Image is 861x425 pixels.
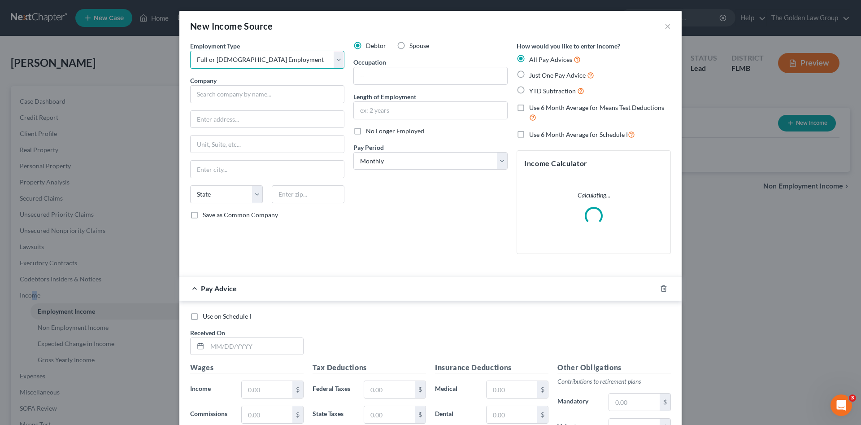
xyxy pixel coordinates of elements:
[191,161,344,178] input: Enter city...
[203,312,251,320] span: Use on Schedule I
[313,362,426,373] h5: Tax Deductions
[517,41,620,51] label: How would you like to enter income?
[435,362,548,373] h5: Insurance Deductions
[529,56,572,63] span: All Pay Advices
[364,381,415,398] input: 0.00
[660,394,670,411] div: $
[524,191,663,200] p: Calculating...
[190,77,217,84] span: Company
[354,102,507,119] input: ex: 2 years
[353,57,386,67] label: Occupation
[529,71,586,79] span: Just One Pay Advice
[524,158,663,169] h5: Income Calculator
[190,362,304,373] h5: Wages
[186,406,237,424] label: Commissions
[308,381,359,399] label: Federal Taxes
[366,42,386,49] span: Debtor
[190,385,211,392] span: Income
[849,394,856,402] span: 3
[415,381,426,398] div: $
[364,406,415,423] input: 0.00
[557,362,671,373] h5: Other Obligations
[190,329,225,337] span: Received On
[353,144,384,151] span: Pay Period
[190,20,273,32] div: New Income Source
[430,406,482,424] label: Dental
[201,284,237,293] span: Pay Advice
[529,87,576,95] span: YTD Subtraction
[242,381,292,398] input: 0.00
[831,394,852,416] iframe: Intercom live chat
[537,406,548,423] div: $
[487,406,537,423] input: 0.00
[190,42,240,50] span: Employment Type
[353,92,416,101] label: Length of Employment
[529,131,628,138] span: Use 6 Month Average for Schedule I
[665,21,671,31] button: ×
[292,406,303,423] div: $
[557,377,671,386] p: Contributions to retirement plans
[553,393,604,411] label: Mandatory
[529,104,664,111] span: Use 6 Month Average for Means Test Deductions
[308,406,359,424] label: State Taxes
[487,381,537,398] input: 0.00
[272,185,344,203] input: Enter zip...
[609,394,660,411] input: 0.00
[430,381,482,399] label: Medical
[366,127,424,135] span: No Longer Employed
[242,406,292,423] input: 0.00
[537,381,548,398] div: $
[207,338,303,355] input: MM/DD/YYYY
[354,67,507,84] input: --
[191,111,344,128] input: Enter address...
[191,136,344,153] input: Unit, Suite, etc...
[409,42,429,49] span: Spouse
[292,381,303,398] div: $
[190,85,344,103] input: Search company by name...
[415,406,426,423] div: $
[203,211,278,219] span: Save as Common Company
